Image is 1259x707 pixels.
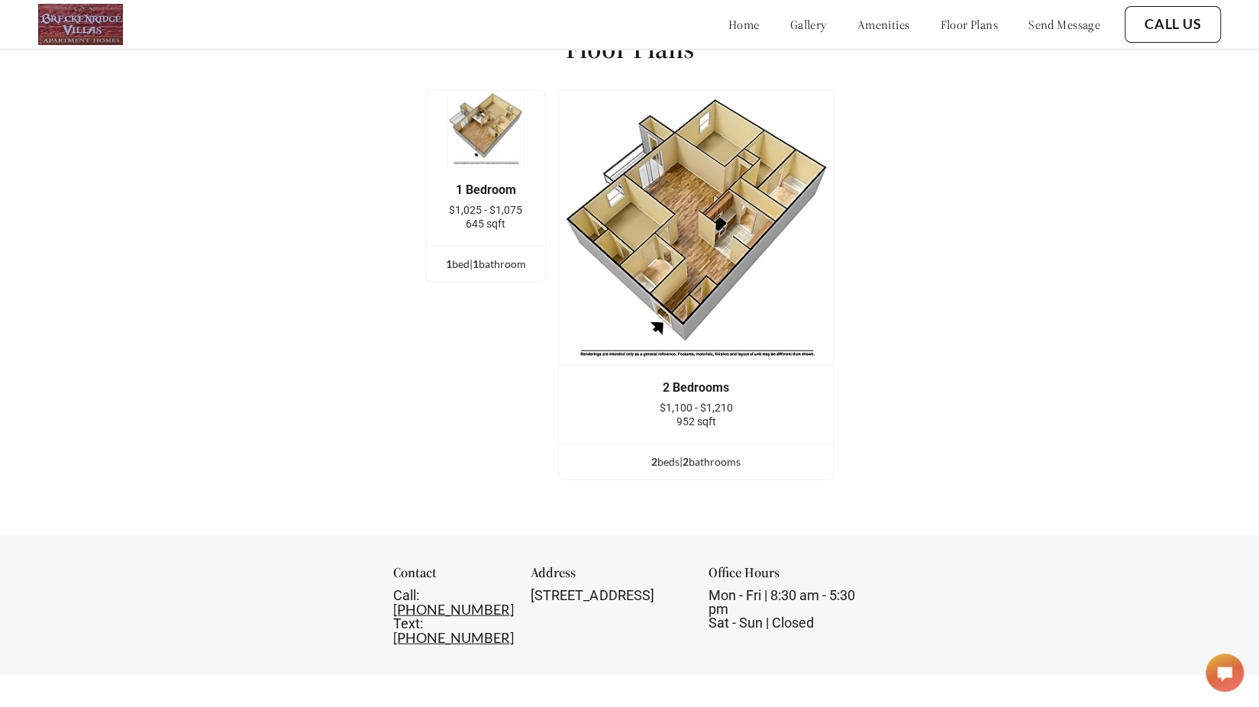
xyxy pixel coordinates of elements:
div: bed | bathroom [426,256,545,273]
div: 2 Bedrooms [582,381,810,395]
span: 1 [446,257,452,270]
button: Call Us [1125,6,1221,43]
a: send message [1028,17,1100,32]
span: 2 [683,455,689,468]
span: Sat - Sun | Closed [709,615,814,631]
img: example [447,90,525,168]
a: floor plans [940,17,998,32]
span: 952 sqft [676,415,716,428]
span: $1,025 - $1,075 [449,204,522,216]
span: 1 [473,257,479,270]
h1: Floor Plans [566,31,694,66]
a: [PHONE_NUMBER] [393,629,514,646]
img: example [558,90,834,366]
span: Text: [393,615,423,631]
div: Mon - Fri | 8:30 am - 5:30 pm [709,589,867,630]
div: Office Hours [709,566,867,589]
img: logo.png [38,4,123,45]
span: $1,100 - $1,210 [660,402,733,414]
a: Call Us [1144,16,1201,33]
a: amenities [857,17,910,32]
div: 1 Bedroom [449,183,522,197]
div: Address [531,566,689,589]
div: bed s | bathroom s [559,454,833,470]
a: home [728,17,760,32]
span: 645 sqft [466,218,505,230]
div: [STREET_ADDRESS] [531,589,689,602]
a: gallery [790,17,827,32]
a: [PHONE_NUMBER] [393,601,514,618]
span: 2 [651,455,657,468]
span: Call: [393,587,419,603]
div: Contact [393,566,512,589]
